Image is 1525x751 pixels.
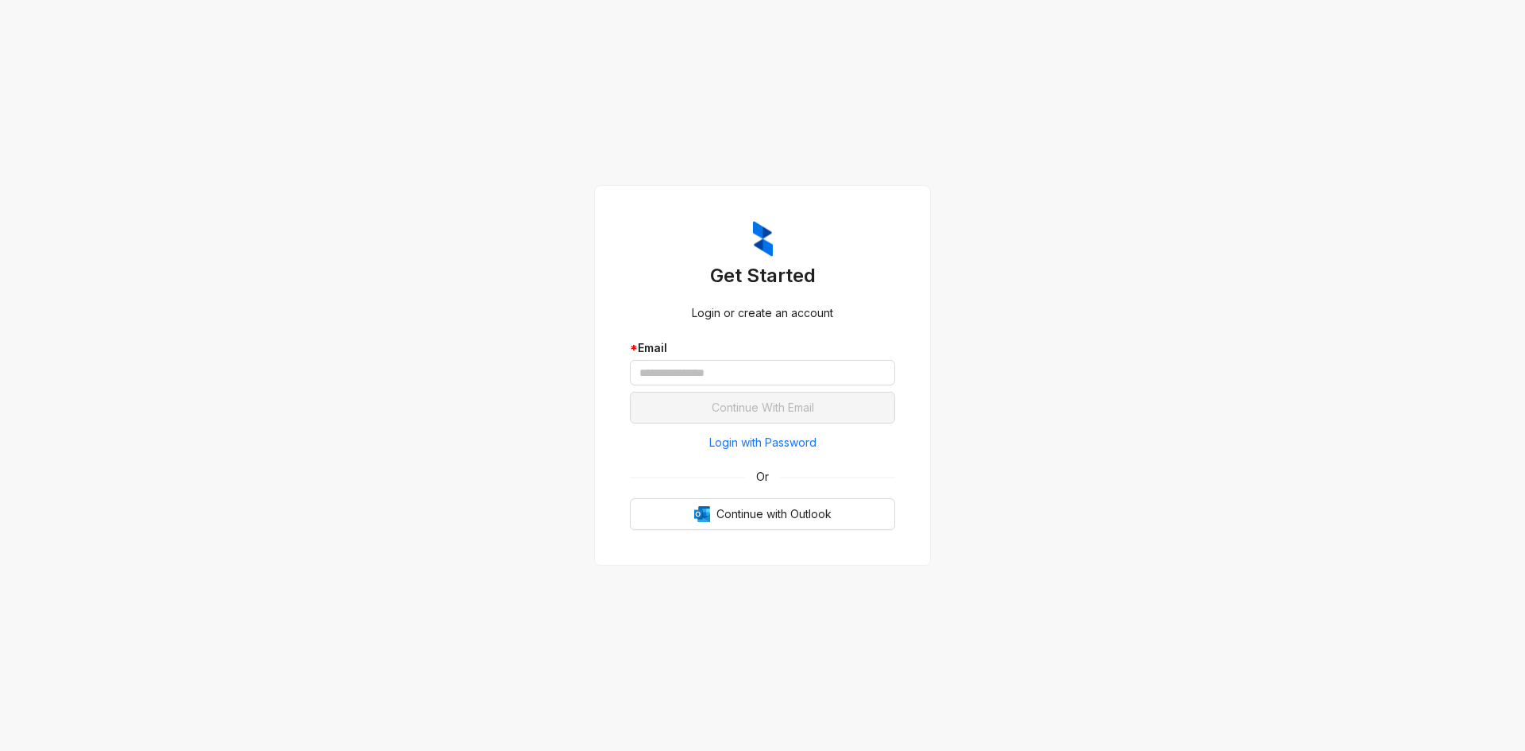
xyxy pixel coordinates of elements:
div: Login or create an account [630,304,895,322]
button: OutlookContinue with Outlook [630,498,895,530]
h3: Get Started [630,263,895,288]
img: Outlook [694,506,710,522]
img: ZumaIcon [753,221,773,257]
span: Login with Password [709,434,817,451]
button: Login with Password [630,430,895,455]
span: Continue with Outlook [716,505,832,523]
button: Continue With Email [630,392,895,424]
span: Or [745,468,780,486]
div: Email [630,339,895,357]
